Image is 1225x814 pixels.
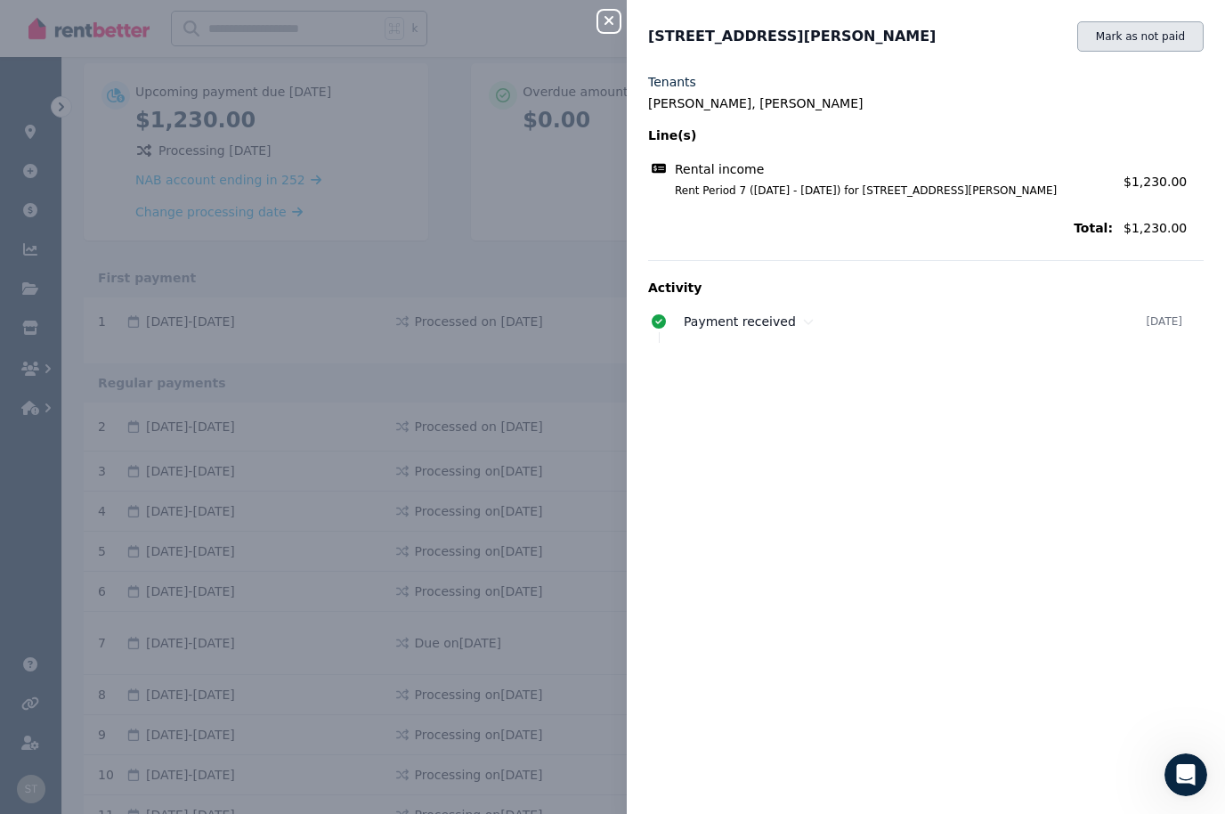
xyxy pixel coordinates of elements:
span: Home [39,600,79,613]
div: Creating and Managing Your Ad [37,546,298,565]
button: Mark as not paid [1077,21,1204,52]
button: Messages [118,556,237,627]
div: We'll be back online [DATE] [37,346,297,365]
img: Profile image for Jeremy [258,28,294,64]
p: Hi [PERSON_NAME] [36,126,320,157]
div: Rental Payments - How They Work [37,447,298,466]
div: Close [306,28,338,61]
span: $1,230.00 [1124,175,1187,189]
div: Recent messageProfile image for JodieRate your conversation[PERSON_NAME]•[DATE] [18,210,338,304]
div: How much does it cost? [26,473,330,506]
div: Profile image for JodieRate your conversation[PERSON_NAME]•[DATE] [19,237,337,303]
p: Activity [648,279,1204,297]
span: $1,230.00 [1124,219,1204,237]
span: Payment received [684,314,796,329]
div: Lease Agreement [37,513,298,532]
div: Send us a message [37,328,297,346]
div: Send us a messageWe'll be back online [DATE] [18,313,338,380]
span: Search for help [37,406,144,425]
div: • [DATE] [186,270,236,289]
p: How can we help? [36,157,320,187]
img: Profile image for Earl [191,28,226,64]
button: Search for help [26,397,330,433]
time: [DATE] [1146,314,1182,329]
span: Help [282,600,311,613]
iframe: Intercom live chat [1164,753,1207,796]
img: Profile image for Jodie [37,252,72,288]
span: Rent Period 7 ([DATE] - [DATE]) for [STREET_ADDRESS][PERSON_NAME] [653,183,1113,198]
span: Line(s) [648,126,1113,144]
div: Recent message [37,225,320,244]
span: [STREET_ADDRESS][PERSON_NAME] [648,26,936,47]
button: Help [238,556,356,627]
div: Creating and Managing Your Ad [26,539,330,572]
div: Lease Agreement [26,506,330,539]
legend: [PERSON_NAME], [PERSON_NAME] [648,94,1204,112]
div: Rental Payments - How They Work [26,440,330,473]
label: Tenants [648,73,696,91]
span: Rental income [675,160,764,178]
img: Profile image for Rochelle [224,28,260,64]
img: logo [36,35,155,61]
span: Messages [148,600,209,613]
div: How much does it cost? [37,480,298,499]
div: [PERSON_NAME] [79,270,183,289]
span: Total: [648,219,1113,237]
span: Rate your conversation [79,253,224,267]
